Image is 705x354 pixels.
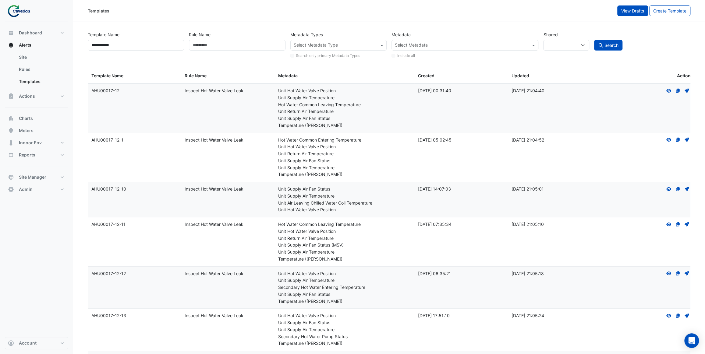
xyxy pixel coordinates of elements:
div: Unit Supply Air Temperature [278,94,411,101]
div: [DATE] 21:05:18 [511,270,597,277]
div: Templates [88,8,109,14]
span: Alerts [19,42,31,48]
span: Meters [19,128,34,134]
fa-icon: Deploy [684,137,689,142]
span: Created [418,73,434,78]
label: Metadata Types [290,29,323,40]
span: Create Template [653,8,686,13]
a: Site [14,51,68,63]
button: Account [5,337,68,349]
div: Select Metadata Type [293,42,338,50]
div: Unit Supply Air Temperature [278,277,411,284]
app-icon: Indoor Env [8,140,14,146]
div: Hot Water Common Leaving Temperature [278,101,411,108]
fa-icon: The template is owned by a different customer and is shared with you. A copy has to be created to... [675,313,681,318]
a: Templates [14,75,68,88]
button: Alerts [5,39,68,51]
div: Open Intercom Messenger [684,333,699,348]
fa-icon: View [666,222,671,227]
button: Admin [5,183,68,195]
div: Temperature ([PERSON_NAME]) [278,298,411,305]
fa-icon: Deploy [684,186,689,191]
div: Alerts [5,51,68,90]
button: Search [594,40,623,51]
div: [DATE] 21:04:40 [511,87,597,94]
div: Unit Return Air Temperature [278,150,411,157]
div: Inspect Hot Water Valve Leak [185,221,271,228]
div: Unit Supply Air Fan Status [278,319,411,326]
div: Unit Supply Air Temperature [278,164,411,171]
fa-icon: View [666,137,671,142]
div: Unit Supply Air Fan Status (MSV) [278,242,411,249]
fa-icon: The template is owned by a different customer and is shared with you. A copy has to be created to... [675,186,681,191]
label: Shared [543,29,558,40]
div: Hot Water Common Entering Temperature [278,137,411,144]
button: Dashboard [5,27,68,39]
div: Unit Hot Water Valve Position [278,206,411,213]
div: Unit Return Air Temperature [278,235,411,242]
div: [DATE] 21:05:10 [511,221,597,228]
div: Unit Supply Air Temperature [278,326,411,333]
span: Rule Name [185,73,207,78]
div: Unit Supply Air Fan Status [278,115,411,122]
span: Account [19,340,37,346]
label: Search only primary Metadata Types [296,53,360,58]
app-icon: Alerts [8,42,14,48]
div: [DATE] 21:05:01 [511,186,597,193]
button: Create Template [649,5,690,16]
label: Include all [397,53,415,58]
div: AHU00017-12-12 [91,270,177,277]
app-icon: Site Manager [8,174,14,180]
div: [DATE] 21:04:52 [511,137,597,144]
fa-icon: Deploy [684,313,689,318]
fa-icon: View [666,186,671,191]
div: Inspect Hot Water Valve Leak [185,270,271,277]
app-icon: Actions [8,93,14,99]
fa-icon: The template is owned by a different customer and is shared with you. A copy has to be created to... [675,222,681,227]
span: Dashboard [19,30,42,36]
span: Indoor Env [19,140,42,146]
label: Template Name [88,29,119,40]
label: Rule Name [189,29,211,40]
div: [DATE] 00:31:40 [418,87,504,94]
app-icon: Charts [8,115,14,121]
div: Unit Supply Air Fan Status [278,291,411,298]
fa-icon: View [666,313,671,318]
fa-icon: Deploy [684,271,689,276]
div: Unit Supply Air Temperature [278,193,411,200]
div: [DATE] 05:02:45 [418,137,504,144]
div: Inspect Hot Water Valve Leak [185,186,271,193]
fa-icon: Deploy [684,88,689,93]
span: Admin [19,186,33,192]
div: Secondary Hot Water Entering Temperature [278,284,411,291]
div: Unit Hot Water Valve Position [278,228,411,235]
div: [DATE] 21:05:24 [511,312,597,319]
app-icon: Meters [8,128,14,134]
div: Unit Hot Water Valve Position [278,270,411,277]
fa-icon: The template is owned by a different customer and is shared with you. A copy has to be created to... [675,271,681,276]
button: Site Manager [5,171,68,183]
app-icon: Reports [8,152,14,158]
div: Inspect Hot Water Valve Leak [185,312,271,319]
button: Meters [5,124,68,137]
span: Template Name [91,73,123,78]
div: Hot Water Common Leaving Temperature [278,221,411,228]
div: [DATE] 07:35:34 [418,221,504,228]
app-icon: Dashboard [8,30,14,36]
label: Metadata [391,29,411,40]
div: Select Metadata [394,42,428,50]
div: AHU00017-12-1 [91,137,177,144]
div: [DATE] 17:51:10 [418,312,504,319]
div: Temperature ([PERSON_NAME]) [278,340,411,347]
button: View Drafts [617,5,648,16]
div: Unit Supply Air Temperature [278,249,411,256]
span: Site Manager [19,174,46,180]
a: Rules [14,63,68,75]
span: Action [677,72,691,79]
button: Charts [5,112,68,124]
div: Unit Hot Water Valve Position [278,143,411,150]
div: Unit Supply Air Fan Status [278,186,411,193]
fa-icon: View [666,271,671,276]
div: Inspect Hot Water Valve Leak [185,87,271,94]
span: Reports [19,152,35,158]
